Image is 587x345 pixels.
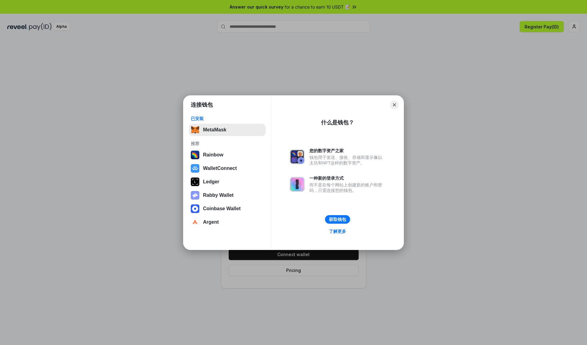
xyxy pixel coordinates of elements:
[191,204,199,213] img: svg+xml,%3Csvg%20width%3D%2228%22%20height%3D%2228%22%20viewBox%3D%220%200%2028%2028%22%20fill%3D...
[191,141,264,146] div: 推荐
[329,217,346,222] div: 获取钱包
[203,193,234,198] div: Rabby Wallet
[191,164,199,173] img: svg+xml,%3Csvg%20width%3D%2228%22%20height%3D%2228%22%20viewBox%3D%220%200%2028%2028%22%20fill%3D...
[203,179,219,185] div: Ledger
[189,189,266,201] button: Rabby Wallet
[189,176,266,188] button: Ledger
[189,162,266,174] button: WalletConnect
[325,215,350,224] button: 获取钱包
[189,149,266,161] button: Rainbow
[203,127,226,133] div: MetaMask
[191,178,199,186] img: svg+xml,%3Csvg%20xmlns%3D%22http%3A%2F%2Fwww.w3.org%2F2000%2Fsvg%22%20width%3D%2228%22%20height%3...
[203,219,219,225] div: Argent
[290,177,305,192] img: svg+xml,%3Csvg%20xmlns%3D%22http%3A%2F%2Fwww.w3.org%2F2000%2Fsvg%22%20fill%3D%22none%22%20viewBox...
[189,124,266,136] button: MetaMask
[203,166,237,171] div: WalletConnect
[191,191,199,200] img: svg+xml,%3Csvg%20xmlns%3D%22http%3A%2F%2Fwww.w3.org%2F2000%2Fsvg%22%20fill%3D%22none%22%20viewBox...
[191,116,264,121] div: 已安装
[329,229,346,234] div: 了解更多
[191,126,199,134] img: svg+xml,%3Csvg%20fill%3D%22none%22%20height%3D%2233%22%20viewBox%3D%220%200%2035%2033%22%20width%...
[189,216,266,228] button: Argent
[191,101,213,108] h1: 连接钱包
[191,218,199,226] img: svg+xml,%3Csvg%20width%3D%2228%22%20height%3D%2228%22%20viewBox%3D%220%200%2028%2028%22%20fill%3D...
[203,206,241,211] div: Coinbase Wallet
[191,151,199,159] img: svg+xml,%3Csvg%20width%3D%22120%22%20height%3D%22120%22%20viewBox%3D%220%200%20120%20120%22%20fil...
[309,155,385,166] div: 钱包用于发送、接收、存储和显示像以太坊和NFT这样的数字资产。
[290,149,305,164] img: svg+xml,%3Csvg%20xmlns%3D%22http%3A%2F%2Fwww.w3.org%2F2000%2Fsvg%22%20fill%3D%22none%22%20viewBox...
[390,101,399,109] button: Close
[189,203,266,215] button: Coinbase Wallet
[309,175,385,181] div: 一种新的登录方式
[309,148,385,153] div: 您的数字资产之家
[203,152,223,158] div: Rainbow
[309,182,385,193] div: 而不是在每个网站上创建新的账户和密码，只需连接您的钱包。
[325,227,350,235] a: 了解更多
[321,119,354,126] div: 什么是钱包？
